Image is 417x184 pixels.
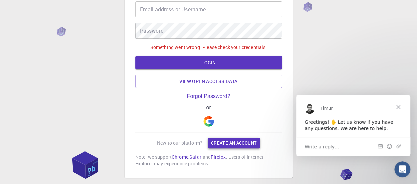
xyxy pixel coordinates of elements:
iframe: Intercom live chat [394,161,410,177]
a: Forgot Password? [187,93,230,99]
p: Something went wrong. Please check your credentials. [150,44,267,51]
span: or [203,105,214,111]
a: Create an account [208,138,260,148]
a: Chrome [172,154,188,160]
p: Note: we support , and . Users of Internet Explorer may experience problems. [135,154,282,167]
a: Safari [189,154,203,160]
p: New to our platform? [157,140,202,146]
a: View open access data [135,75,282,88]
a: Firefox [211,154,226,160]
iframe: Intercom live chat message [296,95,410,156]
button: LOGIN [135,56,282,69]
img: Google [203,116,214,127]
